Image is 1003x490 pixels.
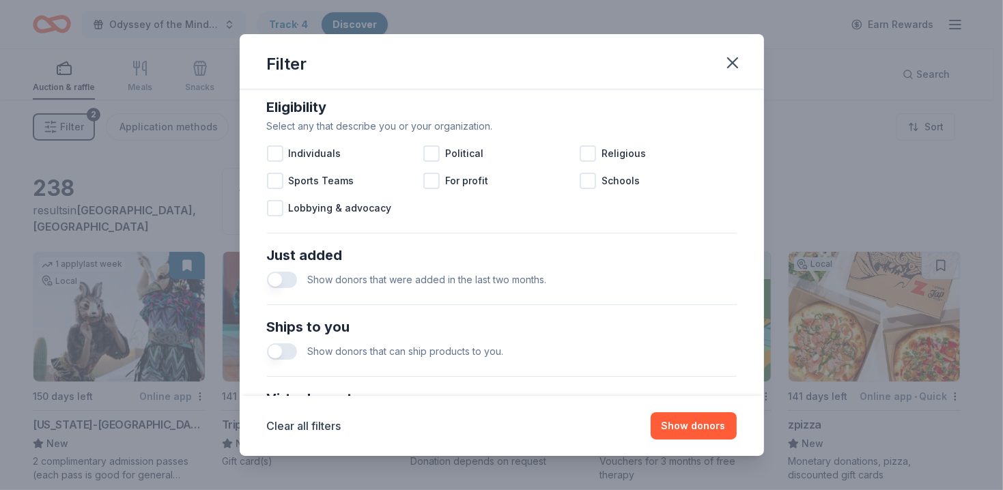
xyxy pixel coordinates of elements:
[289,200,392,216] span: Lobbying & advocacy
[289,173,354,189] span: Sports Teams
[445,145,483,162] span: Political
[267,118,737,134] div: Select any that describe you or your organization.
[267,53,307,75] div: Filter
[267,388,737,409] div: Virtual events
[651,412,737,439] button: Show donors
[308,274,547,285] span: Show donors that were added in the last two months.
[267,244,737,266] div: Just added
[308,345,504,357] span: Show donors that can ship products to you.
[602,173,640,189] span: Schools
[267,96,737,118] div: Eligibility
[602,145,646,162] span: Religious
[445,173,488,189] span: For profit
[267,418,341,434] button: Clear all filters
[267,316,737,338] div: Ships to you
[289,145,341,162] span: Individuals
